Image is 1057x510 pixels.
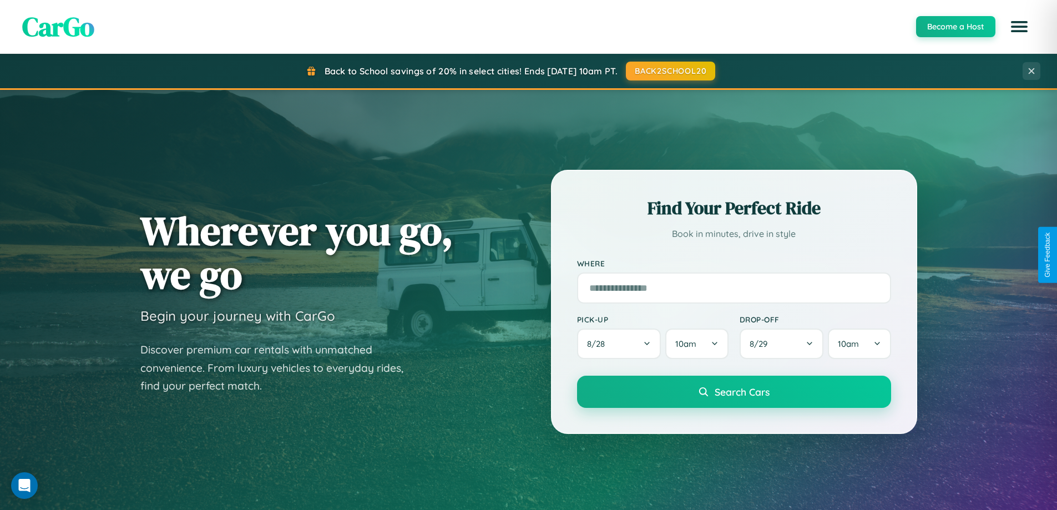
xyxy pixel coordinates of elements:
h3: Begin your journey with CarGo [140,307,335,324]
button: 8/28 [577,329,661,359]
label: Where [577,259,891,268]
span: 8 / 29 [750,339,773,349]
button: Become a Host [916,16,995,37]
h1: Wherever you go, we go [140,209,453,296]
button: Open menu [1004,11,1035,42]
label: Drop-off [740,315,891,324]
span: Search Cars [715,386,770,398]
div: Open Intercom Messenger [11,472,38,499]
p: Book in minutes, drive in style [577,226,891,242]
button: Search Cars [577,376,891,408]
p: Discover premium car rentals with unmatched convenience. From luxury vehicles to everyday rides, ... [140,341,418,395]
button: BACK2SCHOOL20 [626,62,715,80]
span: 8 / 28 [587,339,610,349]
div: Give Feedback [1044,233,1051,277]
button: 10am [828,329,891,359]
button: 8/29 [740,329,824,359]
button: 10am [665,329,728,359]
h2: Find Your Perfect Ride [577,196,891,220]
label: Pick-up [577,315,729,324]
span: Back to School savings of 20% in select cities! Ends [DATE] 10am PT. [325,65,618,77]
span: 10am [838,339,859,349]
span: 10am [675,339,696,349]
span: CarGo [22,8,94,45]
